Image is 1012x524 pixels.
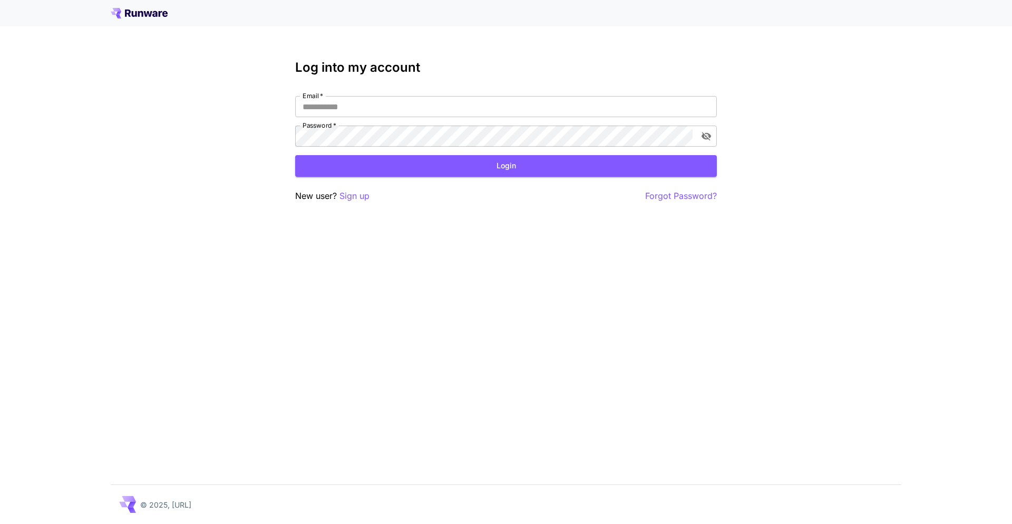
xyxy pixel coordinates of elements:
label: Password [303,121,336,130]
button: Forgot Password? [645,189,717,203]
label: Email [303,91,323,100]
p: New user? [295,189,369,203]
p: © 2025, [URL] [140,499,191,510]
h3: Log into my account [295,60,717,75]
button: Sign up [339,189,369,203]
button: Login [295,155,717,177]
button: toggle password visibility [697,127,716,146]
